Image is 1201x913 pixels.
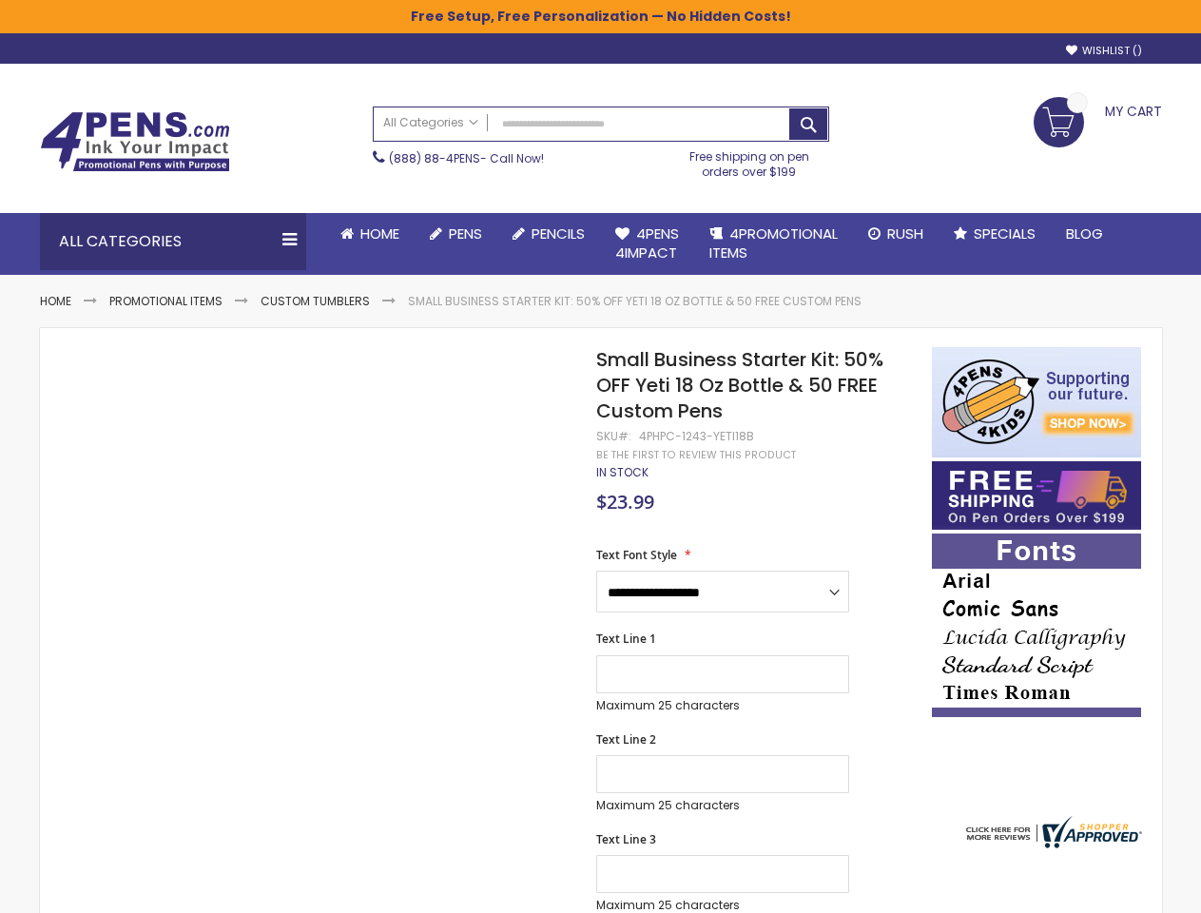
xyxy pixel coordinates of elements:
[709,223,838,262] span: 4PROMOTIONAL ITEMS
[615,223,679,262] span: 4Pens 4impact
[383,115,478,130] span: All Categories
[932,461,1141,530] img: Free shipping on orders over $199
[408,294,862,309] li: Small Business Starter Kit: 50% OFF Yeti 18 Oz Bottle & 50 FREE Custom Pens
[40,213,306,270] div: All Categories
[40,111,230,172] img: 4Pens Custom Pens and Promotional Products
[596,698,849,713] p: Maximum 25 characters
[360,223,399,243] span: Home
[261,293,370,309] a: Custom Tumblers
[1051,213,1118,255] a: Blog
[974,223,1036,243] span: Specials
[532,223,585,243] span: Pencils
[887,223,923,243] span: Rush
[596,448,796,462] a: Be the first to review this product
[639,429,754,444] div: 4PHPC-1243-YETI18B
[497,213,600,255] a: Pencils
[449,223,482,243] span: Pens
[596,346,883,424] span: Small Business Starter Kit: 50% OFF Yeti 18 Oz Bottle & 50 FREE Custom Pens
[1066,223,1103,243] span: Blog
[669,142,829,180] div: Free shipping on pen orders over $199
[596,465,649,480] div: Availability
[109,293,223,309] a: Promotional Items
[325,213,415,255] a: Home
[596,489,654,515] span: $23.99
[932,347,1141,457] img: 4pens 4 kids
[596,798,849,813] p: Maximum 25 characters
[389,150,480,166] a: (888) 88-4PENS
[596,731,656,748] span: Text Line 2
[853,213,939,255] a: Rush
[961,816,1142,848] img: 4pens.com widget logo
[374,107,488,139] a: All Categories
[415,213,497,255] a: Pens
[961,836,1142,852] a: 4pens.com certificate URL
[694,213,853,275] a: 4PROMOTIONALITEMS
[389,150,544,166] span: - Call Now!
[596,831,656,847] span: Text Line 3
[596,547,677,563] span: Text Font Style
[939,213,1051,255] a: Specials
[596,631,656,647] span: Text Line 1
[600,213,694,275] a: 4Pens4impact
[1066,44,1142,58] a: Wishlist
[596,464,649,480] span: In stock
[596,428,631,444] strong: SKU
[932,534,1141,717] img: font-personalization-examples
[596,898,849,913] p: Maximum 25 characters
[40,293,71,309] a: Home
